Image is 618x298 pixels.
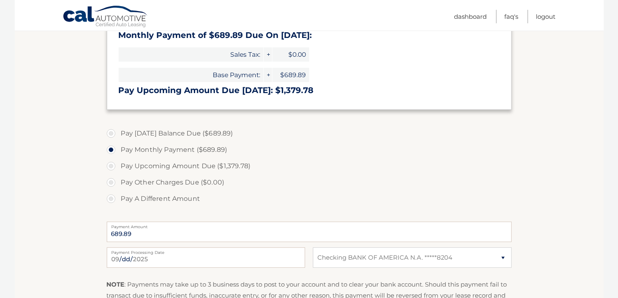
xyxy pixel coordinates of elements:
label: Pay Other Charges Due ($0.00) [107,174,512,191]
span: + [264,47,272,62]
h3: Monthly Payment of $689.89 Due On [DATE]: [119,30,500,40]
span: $689.89 [272,68,309,82]
h3: Pay Upcoming Amount Due [DATE]: $1,379.78 [119,85,500,96]
a: Logout [536,10,556,23]
label: Payment Processing Date [107,247,305,254]
label: Pay Upcoming Amount Due ($1,379.78) [107,158,512,174]
span: Sales Tax: [119,47,263,62]
span: $0.00 [272,47,309,62]
a: Cal Automotive [63,5,148,29]
label: Payment Amount [107,222,512,228]
a: FAQ's [505,10,519,23]
input: Payment Date [107,247,305,268]
input: Payment Amount [107,222,512,242]
a: Dashboard [454,10,487,23]
label: Pay Monthly Payment ($689.89) [107,142,512,158]
span: Base Payment: [119,68,263,82]
span: + [264,68,272,82]
label: Pay [DATE] Balance Due ($689.89) [107,125,512,142]
strong: NOTE [107,280,125,288]
label: Pay A Different Amount [107,191,512,207]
